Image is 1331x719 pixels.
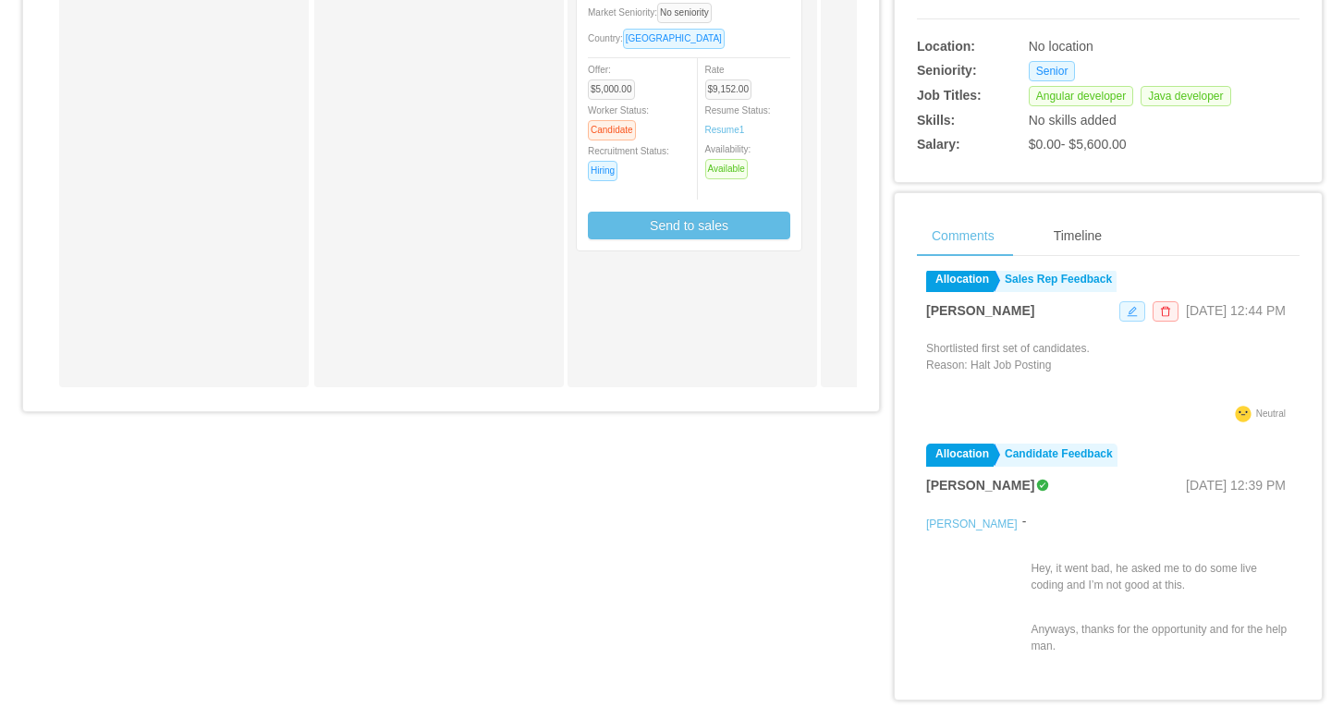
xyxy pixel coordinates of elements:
span: $9,152.00 [705,79,752,100]
button: Send to sales [588,212,790,239]
strong: [PERSON_NAME] [926,303,1034,318]
strong: [PERSON_NAME] [926,478,1034,493]
span: Available [705,159,748,179]
div: Timeline [1039,215,1117,257]
span: Hiring [588,161,617,181]
span: No seniority [657,3,712,23]
span: Candidate [588,120,636,140]
span: [DATE] 12:44 PM [1186,303,1286,318]
span: Recruitment Status: [588,146,669,176]
span: Rate [705,65,760,94]
i: icon: delete [1160,306,1171,317]
span: No skills added [1029,113,1117,128]
span: $0.00 - $5,600.00 [1029,137,1127,152]
span: Availability: [705,144,755,174]
b: Seniority: [917,63,977,78]
p: Hey, it went bad, he asked me to do some live coding and I’m not good at this. [1031,560,1290,593]
div: No location [1029,37,1220,56]
span: [DATE] 12:39 PM [1186,478,1286,493]
span: Angular developer [1029,86,1133,106]
a: Candidate Feedback [995,444,1117,467]
p: Anyways, thanks for the opportunity and for the help man. [1031,621,1290,654]
a: Sales Rep Feedback [995,269,1117,292]
span: Resume Status: [705,105,771,135]
a: [PERSON_NAME] [926,518,1018,530]
b: Salary: [917,137,960,152]
b: Location: [917,39,975,54]
span: [GEOGRAPHIC_DATA] [623,29,725,49]
i: icon: edit [1127,306,1138,317]
div: - [1022,512,1027,682]
b: Skills: [917,113,955,128]
a: Allocation [926,444,994,467]
span: Country: [588,33,732,43]
a: Allocation [926,269,994,292]
span: Java developer [1141,86,1230,106]
span: Market Seniority: [588,7,719,18]
span: Worker Status: [588,105,649,135]
span: $5,000.00 [588,79,635,100]
span: Neutral [1256,408,1286,419]
p: Shortlisted first set of candidates. Reason: Halt Job Posting [926,340,1090,373]
span: Offer: [588,65,642,94]
b: Job Titles: [917,88,982,103]
a: Resume1 [705,123,745,137]
span: Senior [1029,61,1076,81]
div: Comments [917,215,1009,257]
